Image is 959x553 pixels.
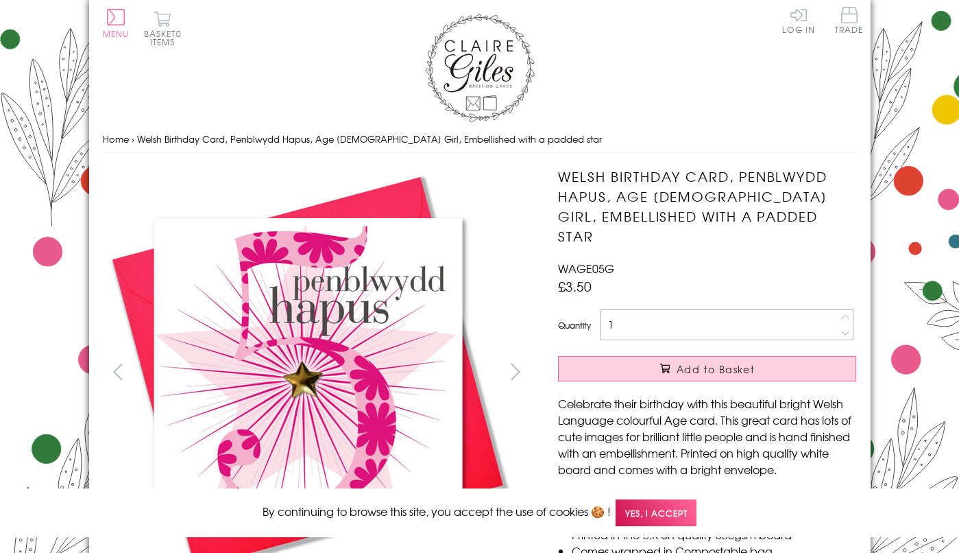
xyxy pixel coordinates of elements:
label: Quantity [558,319,591,331]
button: next [500,356,531,387]
nav: breadcrumbs [103,126,857,154]
h1: Welsh Birthday Card, Penblwydd Hapus, Age [DEMOGRAPHIC_DATA] Girl, Embellished with a padded star [558,167,856,246]
span: Trade [835,7,864,34]
span: Yes, I accept [616,499,696,526]
span: WAGE05G [558,260,614,276]
button: prev [103,356,134,387]
span: Menu [103,27,130,40]
span: £3.50 [558,276,592,296]
button: Add to Basket [558,356,856,381]
img: Claire Giles Greetings Cards [425,14,535,122]
button: Basket0 items [144,11,182,46]
button: Menu [103,9,130,38]
span: Add to Basket [677,362,755,376]
a: Home [103,132,129,145]
a: Trade [835,7,864,36]
p: Celebrate their birthday with this beautiful bright Welsh Language colourful Age card. This great... [558,395,856,478]
a: Log In [782,7,815,34]
span: › [132,132,134,145]
span: Welsh Birthday Card, Penblwydd Hapus, Age [DEMOGRAPHIC_DATA] Girl, Embellished with a padded star [137,132,602,145]
span: 0 items [150,27,182,48]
